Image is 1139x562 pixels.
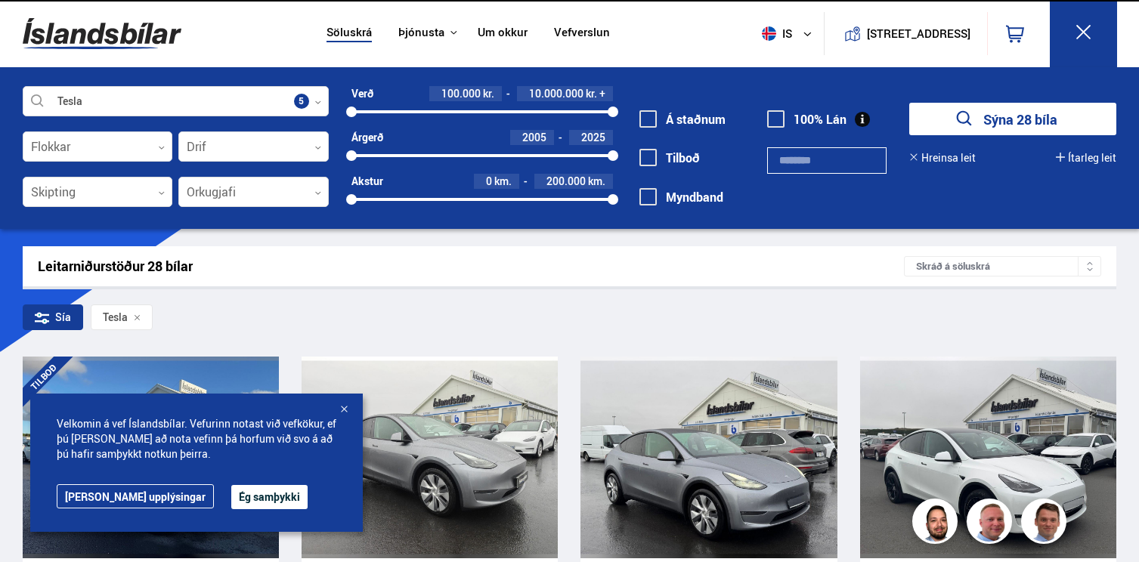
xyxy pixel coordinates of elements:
a: Vefverslun [554,26,610,42]
span: 100.000 [441,86,481,100]
div: Verð [351,88,373,100]
img: nhp88E3Fdnt1Opn2.png [915,501,960,546]
button: Þjónusta [398,26,444,40]
img: siFngHWaQ9KaOqBr.png [969,501,1014,546]
div: Leitarniðurstöður 28 bílar [38,258,905,274]
a: [PERSON_NAME] upplýsingar [57,484,214,508]
span: km. [494,175,512,187]
span: 0 [486,174,492,188]
img: svg+xml;base64,PHN2ZyB4bWxucz0iaHR0cDovL3d3dy53My5vcmcvMjAwMC9zdmciIHdpZHRoPSI1MTIiIGhlaWdodD0iNT... [762,26,776,41]
button: Sýna 28 bíla [909,103,1116,135]
button: Ég samþykki [231,485,308,509]
div: Árgerð [351,131,383,144]
span: 200.000 [546,174,586,188]
button: Ítarleg leit [1056,152,1116,164]
span: Tesla [103,311,128,323]
div: Sía [23,304,83,330]
label: 100% Lán [767,113,847,126]
span: Velkomin á vef Íslandsbílar. Vefurinn notast við vefkökur, ef þú [PERSON_NAME] að nota vefinn þá ... [57,416,336,462]
a: [STREET_ADDRESS] [832,12,979,55]
button: [STREET_ADDRESS] [873,27,965,40]
span: kr. [586,88,597,100]
img: G0Ugv5HjCgRt.svg [23,9,181,58]
button: is [756,11,824,56]
span: is [756,26,794,41]
span: kr. [483,88,494,100]
a: Um okkur [478,26,528,42]
span: 10.000.000 [529,86,583,100]
span: 2005 [522,130,546,144]
span: 2025 [581,130,605,144]
label: Myndband [639,190,723,204]
a: Söluskrá [327,26,372,42]
span: km. [588,175,605,187]
div: Skráð á söluskrá [904,256,1101,276]
label: Á staðnum [639,113,726,126]
label: Tilboð [639,151,700,165]
div: Akstur [351,175,383,187]
img: FbJEzSuNWCJXmdc-.webp [1023,501,1069,546]
span: + [599,88,605,100]
button: Hreinsa leit [909,152,976,164]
